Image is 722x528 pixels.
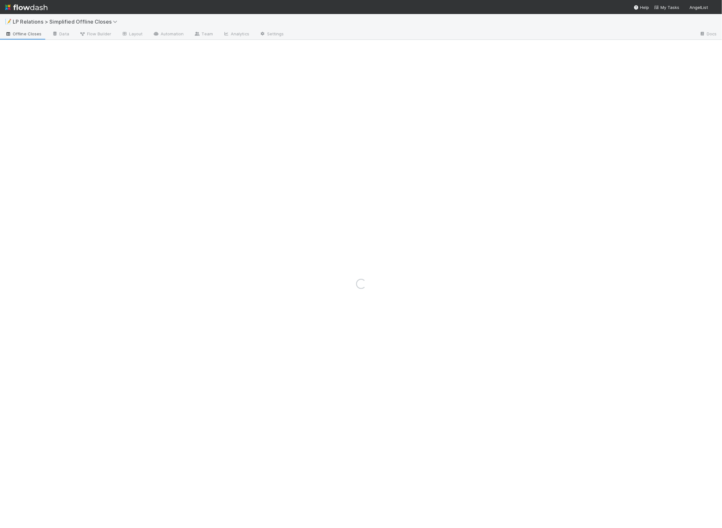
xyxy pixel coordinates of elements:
span: LP Relations > Simplified Offline Closes [13,18,120,25]
a: Settings [254,29,289,40]
span: Flow Builder [79,31,111,37]
a: Automation [148,29,189,40]
a: Docs [694,29,722,40]
a: My Tasks [654,4,679,11]
img: avatar_6177bb6d-328c-44fd-b6eb-4ffceaabafa4.png [711,4,717,11]
span: My Tasks [654,5,679,10]
a: Flow Builder [74,29,116,40]
a: Team [189,29,218,40]
img: logo-inverted-e16ddd16eac7371096b0.svg [5,2,47,13]
span: AngelList [689,5,708,10]
span: Offline Closes [5,31,41,37]
a: Data [47,29,74,40]
a: Layout [116,29,148,40]
a: Analytics [218,29,254,40]
div: Help [634,4,649,11]
span: 📝 [5,19,11,24]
